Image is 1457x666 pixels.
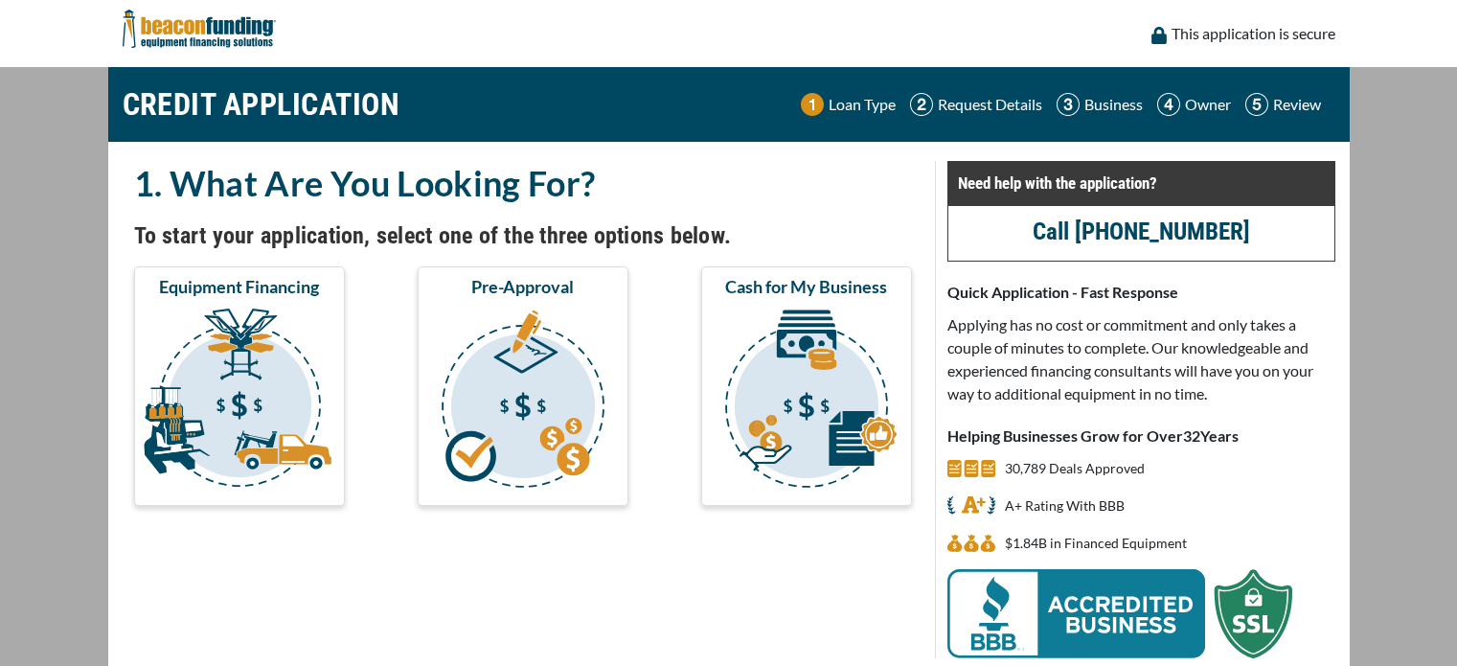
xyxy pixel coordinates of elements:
[1273,93,1321,116] p: Review
[1151,27,1167,44] img: lock icon to convery security
[1005,457,1145,480] p: 30,789 Deals Approved
[910,93,933,116] img: Step 2
[159,275,319,298] span: Equipment Financing
[1033,218,1250,245] a: Call [PHONE_NUMBER]
[725,275,887,298] span: Cash for My Business
[947,569,1292,658] img: BBB Acredited Business and SSL Protection
[947,313,1335,405] p: Applying has no cost or commitment and only takes a couple of minutes to complete. Our knowledgea...
[701,266,912,506] button: Cash for My Business
[1005,532,1187,555] p: $1,844,751,189 in Financed Equipment
[134,161,912,205] h2: 1. What Are You Looking For?
[938,93,1042,116] p: Request Details
[947,425,1335,448] p: Helping Businesses Grow for Over Years
[1005,494,1125,517] p: A+ Rating With BBB
[418,266,628,506] button: Pre-Approval
[134,266,345,506] button: Equipment Financing
[138,306,341,497] img: Equipment Financing
[421,306,625,497] img: Pre-Approval
[1157,93,1180,116] img: Step 4
[471,275,574,298] span: Pre-Approval
[1172,22,1335,45] p: This application is secure
[958,172,1325,195] p: Need help with the application?
[134,219,912,252] h4: To start your application, select one of the three options below.
[801,93,824,116] img: Step 1
[1245,93,1268,116] img: Step 5
[1185,93,1231,116] p: Owner
[1057,93,1080,116] img: Step 3
[705,306,908,497] img: Cash for My Business
[123,77,400,132] h1: CREDIT APPLICATION
[947,281,1335,304] p: Quick Application - Fast Response
[1084,93,1143,116] p: Business
[829,93,896,116] p: Loan Type
[1183,426,1200,445] span: 32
